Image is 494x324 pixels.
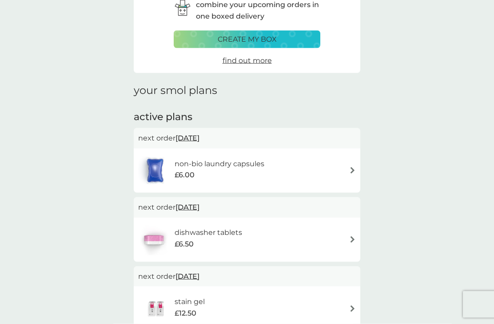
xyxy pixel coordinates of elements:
[175,129,199,147] span: [DATE]
[175,308,196,319] span: £12.50
[223,55,272,66] a: find out more
[174,31,320,48] button: create my box
[138,133,356,144] p: next order
[138,271,356,282] p: next order
[175,158,264,170] h6: non-bio laundry capsules
[175,238,194,250] span: £6.50
[349,305,356,312] img: arrow right
[223,56,272,65] span: find out more
[175,169,195,181] span: £6.00
[138,224,169,255] img: dishwasher tablets
[349,167,356,174] img: arrow right
[134,110,360,124] h2: active plans
[175,227,242,238] h6: dishwasher tablets
[138,202,356,213] p: next order
[175,199,199,216] span: [DATE]
[175,268,199,285] span: [DATE]
[138,293,175,324] img: stain gel
[349,236,356,243] img: arrow right
[218,34,277,45] p: create my box
[175,296,205,308] h6: stain gel
[134,84,360,97] h1: your smol plans
[138,155,172,186] img: non-bio laundry capsules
